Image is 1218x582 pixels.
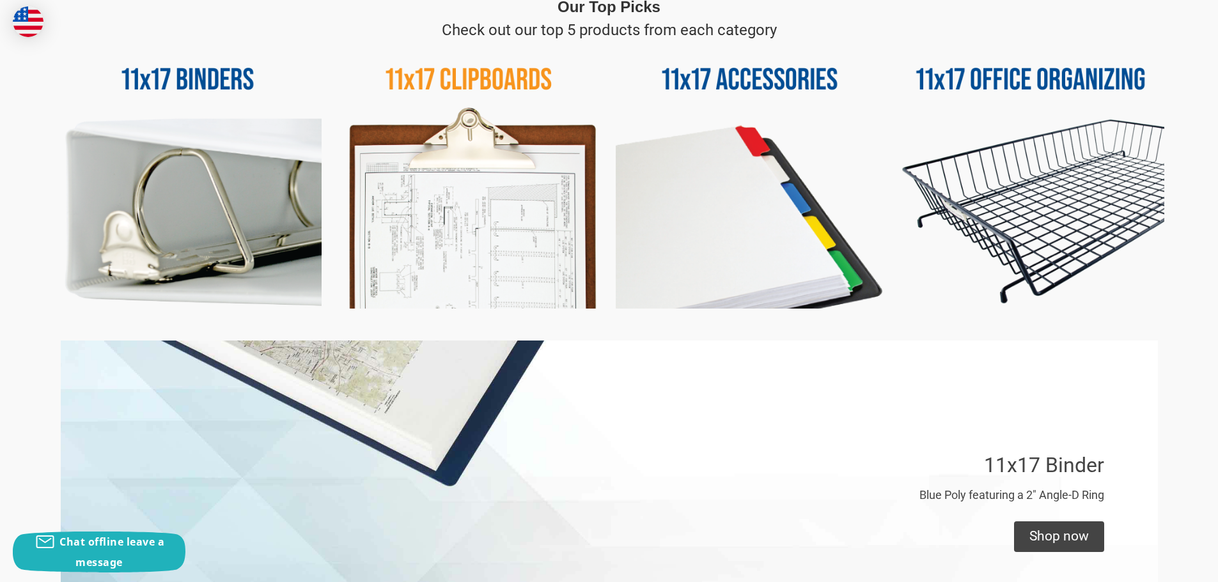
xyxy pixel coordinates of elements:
p: Check out our top 5 products from each category [442,19,777,42]
button: Chat offline leave a message [13,532,185,572]
img: 11x17 Clipboards [335,42,603,309]
p: 11x17 Binder [984,450,1104,480]
span: Chat offline leave a message [59,535,164,569]
div: Shop now [1014,521,1104,552]
img: 11x17 Binders [54,42,322,309]
div: Shop now [1029,526,1089,547]
img: duty and tax information for United States [13,6,43,37]
img: 11x17 Accessories [616,42,884,309]
img: 11x17 Office Organizing [897,42,1165,309]
p: Blue Poly featuring a 2" Angle-D Ring [919,486,1104,503]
